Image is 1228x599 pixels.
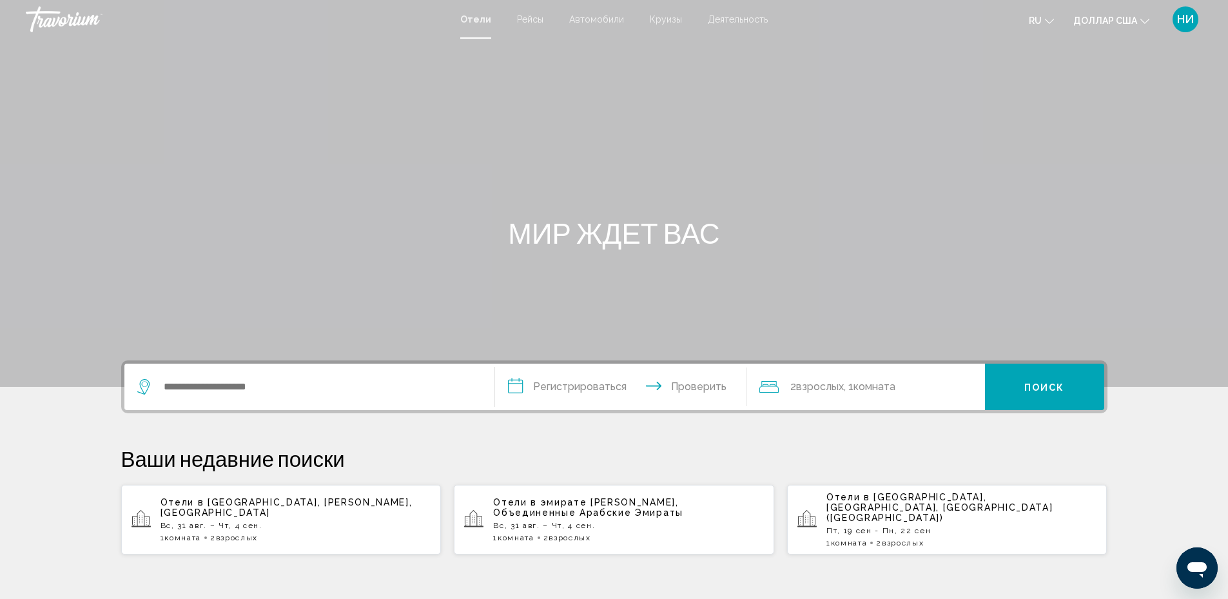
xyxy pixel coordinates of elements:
font: МИР ЖДЕТ ВАС [508,216,719,250]
font: [GEOGRAPHIC_DATA], [GEOGRAPHIC_DATA], [GEOGRAPHIC_DATA] ([GEOGRAPHIC_DATA]) [826,492,1053,523]
font: Пт, 19 сен - Пн, 22 сен [826,526,931,535]
button: Меню пользователя [1169,6,1202,33]
button: Путешественники: 2 взрослых, 0 детей [746,364,985,410]
font: НИ [1177,12,1194,26]
a: Автомобили [569,14,624,25]
a: Рейсы [517,14,543,25]
font: 2 [210,533,216,542]
font: взрослых [882,538,924,547]
button: Отели в [GEOGRAPHIC_DATA], [PERSON_NAME], [GEOGRAPHIC_DATA]Вс, 31 авг. – Чт, 4 сен.1комната2взрослых [121,484,442,555]
font: Поиск [1024,382,1065,393]
font: Отели в [493,497,537,507]
font: доллар США [1073,15,1137,26]
a: Круизы [650,14,682,25]
font: комната [164,533,201,542]
font: Вс, 31 авг. – Чт, 4 сен. [161,521,262,530]
a: Деятельность [708,14,768,25]
font: [GEOGRAPHIC_DATA], [PERSON_NAME], [GEOGRAPHIC_DATA] [161,497,413,518]
font: Ваши недавние поиски [121,446,345,471]
font: 2 [876,538,882,547]
font: , 1 [844,380,853,393]
font: Отели в [826,492,870,502]
font: ru [1029,15,1042,26]
font: взрослых [796,380,844,393]
div: Виджет поиска [124,364,1104,410]
iframe: Кнопка для запуска окна сообщений [1176,547,1218,589]
font: 1 [826,538,831,547]
button: Поиск [985,364,1104,410]
font: Вс, 31 авг. – Чт, 4 сен. [493,521,595,530]
button: Даты заезда и выезда [495,364,746,410]
a: Отели [460,14,491,25]
font: комната [831,538,868,547]
font: взрослых [216,533,258,542]
a: Травориум [26,6,447,32]
font: Отели в [161,497,204,507]
font: 2 [543,533,549,542]
button: Изменить язык [1029,11,1054,30]
font: эмирате [PERSON_NAME], Объединенные Арабские Эмираты [493,497,683,518]
font: 1 [493,533,498,542]
font: комната [498,533,534,542]
button: Отели в [GEOGRAPHIC_DATA], [GEOGRAPHIC_DATA], [GEOGRAPHIC_DATA] ([GEOGRAPHIC_DATA])Пт, 19 сен - П... [787,484,1107,555]
button: Изменить валюту [1073,11,1149,30]
font: взрослых [549,533,590,542]
font: 1 [161,533,165,542]
font: комната [853,380,895,393]
font: 2 [790,380,796,393]
button: Отели в эмирате [PERSON_NAME], Объединенные Арабские ЭмиратыВс, 31 авг. – Чт, 4 сен.1комната2взро... [454,484,774,555]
